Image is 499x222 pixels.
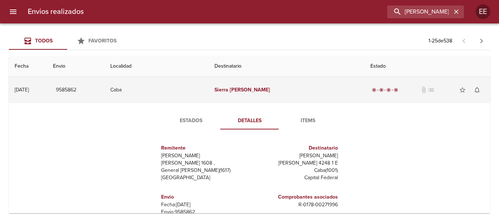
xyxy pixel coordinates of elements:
[15,87,29,93] div: [DATE]
[476,4,490,19] div: EE
[209,56,365,77] th: Destinatario
[162,112,337,129] div: Tabs detalle de guia
[161,201,247,208] p: Fecha: [DATE]
[161,144,247,152] h6: Remitente
[9,32,126,50] div: Tabs Envios
[379,88,384,92] span: radio_button_checked
[104,77,208,103] td: Caba
[370,86,400,94] div: Entregado
[9,56,47,77] th: Fecha
[161,159,247,167] p: [PERSON_NAME] 1608 ,
[252,144,338,152] h6: Destinatario
[365,56,490,77] th: Estado
[214,87,228,93] em: Sierra
[372,88,376,92] span: radio_button_checked
[28,6,84,18] h6: Envios realizados
[394,88,398,92] span: radio_button_checked
[455,37,473,44] span: Pagina anterior
[455,83,470,97] button: Agregar a favoritos
[470,83,484,97] button: Activar notificaciones
[104,56,208,77] th: Localidad
[35,38,53,44] span: Todos
[161,174,247,181] p: [GEOGRAPHIC_DATA]
[473,32,490,50] span: Pagina siguiente
[53,83,79,97] button: 9585862
[386,88,391,92] span: radio_button_checked
[225,116,274,125] span: Detalles
[161,193,247,201] h6: Envio
[252,201,338,208] p: R - 0178 - 00271996
[252,159,338,167] p: [PERSON_NAME] 4248 1 E
[88,38,117,44] span: Favoritos
[428,37,452,45] p: 1 - 25 de 538
[283,116,333,125] span: Items
[56,86,76,95] span: 9585862
[252,174,338,181] p: Capital Federal
[427,86,435,94] span: No tiene pedido asociado
[161,167,247,174] p: General [PERSON_NAME] ( 1617 )
[476,4,490,19] div: Abrir información de usuario
[252,167,338,174] p: Caba ( 1001 )
[161,208,247,216] p: Envío: 9585862
[473,86,481,94] span: notifications_none
[161,152,247,159] p: [PERSON_NAME]
[47,56,104,77] th: Envio
[252,152,338,159] p: [PERSON_NAME]
[230,87,270,93] em: [PERSON_NAME]
[166,116,216,125] span: Estados
[387,5,452,18] input: buscar
[252,193,338,201] h6: Comprobantes asociados
[420,86,427,94] span: No tiene documentos adjuntos
[4,3,22,20] button: menu
[459,86,466,94] span: star_border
